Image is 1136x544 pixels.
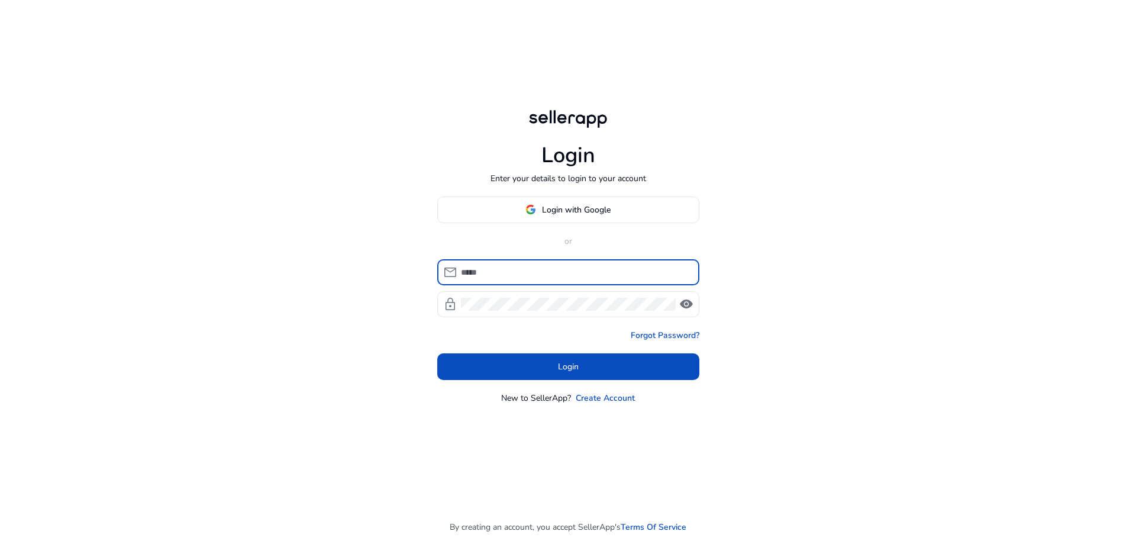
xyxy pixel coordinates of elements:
button: Login [437,353,699,380]
a: Terms Of Service [621,521,686,533]
p: New to SellerApp? [501,392,571,404]
p: Enter your details to login to your account [490,172,646,185]
img: google-logo.svg [525,204,536,215]
span: Login [558,360,579,373]
a: Create Account [576,392,635,404]
span: visibility [679,297,693,311]
button: Login with Google [437,197,699,223]
a: Forgot Password? [631,329,699,342]
span: Login with Google [542,204,611,216]
span: lock [443,297,457,311]
h1: Login [541,143,595,168]
p: or [437,235,699,247]
span: mail [443,265,457,279]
